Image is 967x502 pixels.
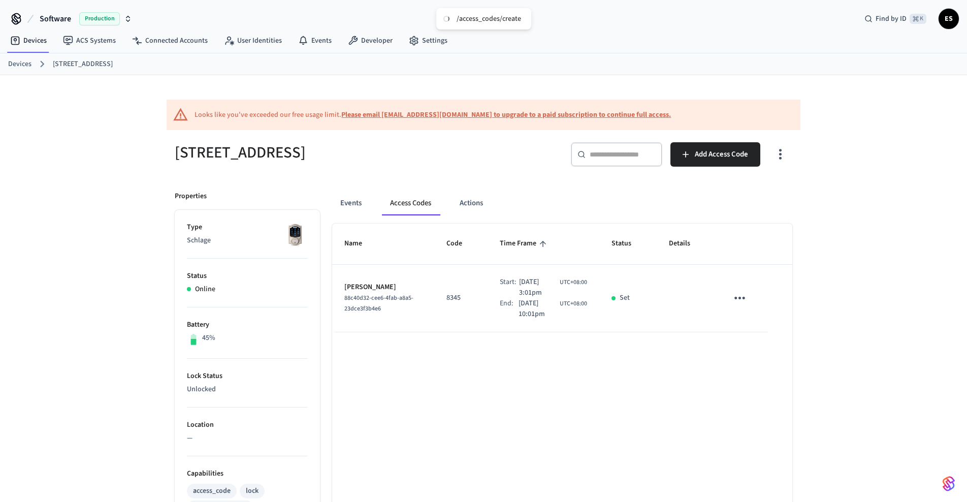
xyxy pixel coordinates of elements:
span: UTC+08:00 [560,278,587,287]
a: Connected Accounts [124,32,216,50]
a: Settings [401,32,456,50]
button: Add Access Code [670,142,760,167]
div: Start: [500,277,520,298]
div: access_code [193,486,231,496]
div: lock [246,486,259,496]
p: Location [187,420,308,430]
p: Set [620,293,630,303]
span: Production [79,12,120,25]
span: 88c40d32-cee6-4fab-a8a5-23dce3f3b4e6 [344,294,413,313]
p: Unlocked [187,384,308,395]
p: — [187,433,308,444]
a: User Identities [216,32,290,50]
span: ES [940,10,958,28]
p: Properties [175,191,207,202]
span: Find by ID [876,14,907,24]
button: Events [332,191,370,215]
p: Type [187,222,308,233]
span: Status [611,236,644,252]
p: 45% [202,333,215,343]
span: [DATE] 3:01pm [519,277,557,298]
div: Looks like you've exceeded our free usage limit. [195,110,671,120]
p: Schlage [187,235,308,246]
img: SeamLogoGradient.69752ec5.svg [943,476,955,492]
h5: [STREET_ADDRESS] [175,142,477,163]
img: Schlage Sense Smart Deadbolt with Camelot Trim, Front [282,222,308,247]
div: /access_codes/create [457,14,521,23]
span: Code [446,236,475,252]
div: End: [500,298,519,320]
span: Software [40,13,71,25]
a: Devices [2,32,55,50]
span: [DATE] 10:01pm [519,298,558,320]
span: ⌘ K [910,14,926,24]
button: ES [939,9,959,29]
span: Add Access Code [695,148,748,161]
span: Details [669,236,703,252]
a: Events [290,32,340,50]
p: [PERSON_NAME] [344,282,422,293]
div: Find by ID⌘ K [856,10,934,28]
a: Please email [EMAIL_ADDRESS][DOMAIN_NAME] to upgrade to a paid subscription to continue full access. [341,110,671,120]
span: Time Frame [500,236,550,252]
a: [STREET_ADDRESS] [53,59,113,70]
div: Etc/GMT-8 [519,277,587,298]
p: Lock Status [187,371,308,382]
a: Developer [340,32,401,50]
div: Etc/GMT-8 [519,298,587,320]
p: Battery [187,320,308,330]
span: Name [344,236,375,252]
p: 8345 [446,293,475,303]
div: ant example [332,191,792,215]
a: Devices [8,59,31,70]
span: UTC+08:00 [560,299,587,308]
button: Access Codes [382,191,439,215]
button: Actions [452,191,491,215]
p: Status [187,271,308,281]
p: Capabilities [187,468,308,479]
table: sticky table [332,224,792,332]
a: ACS Systems [55,32,124,50]
p: Online [195,284,215,295]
